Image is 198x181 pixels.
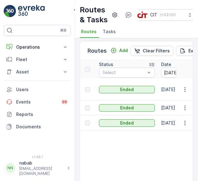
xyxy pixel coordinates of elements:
[85,87,90,92] div: Toggle Row Selected
[4,121,71,133] a: Documents
[143,48,170,54] p: Clear Filters
[120,86,134,93] p: Ended
[16,56,58,63] p: Fleet
[62,99,67,104] p: 99
[88,46,107,55] p: Routes
[150,12,157,18] p: CIT
[18,5,45,17] img: logo_light-DOdMpM7g.png
[99,104,155,112] button: Ended
[16,124,68,130] p: Documents
[4,160,71,176] button: NNnabab[EMAIL_ADDRESS][DOMAIN_NAME]
[4,5,16,17] img: logo
[102,69,145,76] p: Select
[5,163,15,173] div: NN
[16,111,68,117] p: Reports
[4,96,71,108] a: Events99
[137,9,193,20] button: CIT(+03:00)
[161,61,171,68] p: Date
[19,166,64,176] p: [EMAIL_ADDRESS][DOMAIN_NAME]
[81,29,97,35] span: Routes
[16,69,58,75] p: Asset
[99,86,155,93] button: Ended
[85,121,90,126] div: Toggle Row Selected
[4,53,71,66] button: Fleet
[4,66,71,78] button: Asset
[16,44,58,50] p: Operations
[16,86,68,93] p: Users
[120,120,134,126] p: Ended
[99,61,113,68] p: Status
[137,11,148,18] img: cit-logo_pOk6rL0.png
[103,29,116,35] span: Tasks
[16,99,57,105] p: Events
[19,160,64,166] p: nabab
[4,155,71,159] span: v 1.48.1
[60,28,66,33] p: ⌘B
[85,105,90,110] div: Toggle Row Selected
[4,108,71,121] a: Reports
[80,5,110,25] p: Routes & Tasks
[120,105,134,111] p: Ended
[99,119,155,127] button: Ended
[4,83,71,96] a: Users
[160,12,176,17] p: ( +03:00 )
[130,46,173,56] button: Clear Filters
[4,41,71,53] button: Operations
[119,47,128,54] p: Add
[108,47,130,54] button: Add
